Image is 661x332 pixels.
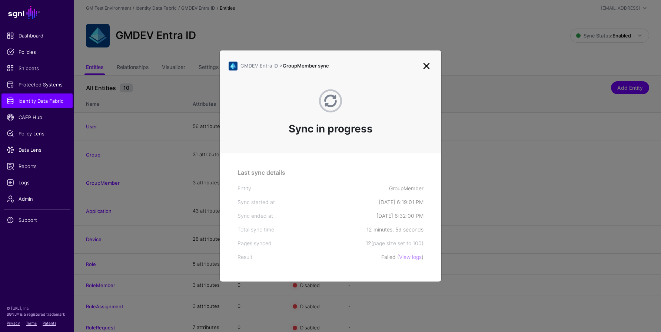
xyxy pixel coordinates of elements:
[240,63,283,69] span: GMDEV Entra ID >
[389,184,423,192] div: GroupMember
[229,62,238,70] img: svg+xml;base64,PHN2ZyB3aWR0aD0iNjQiIGhlaWdodD0iNjQiIHZpZXdCb3g9IjAgMCA2NCA2NCIgZmlsbD0ibm9uZSIgeG...
[238,239,366,247] div: Pages synced
[366,239,423,247] div: 12
[238,253,381,261] div: Result
[238,198,379,206] div: Sync started at
[229,122,432,137] h4: Sync in progress
[399,254,422,260] a: View logs
[379,198,423,206] div: [DATE] 6:19:01 PM
[238,168,423,177] h5: Last sync details
[238,226,366,233] div: Total sync time
[371,240,423,246] span: (page size set to 100)
[381,253,423,261] div: Failed ( )
[238,184,389,192] div: Entity
[238,212,376,220] div: Sync ended at
[366,226,423,233] div: 12 minutes, 59 seconds
[240,63,421,69] h3: GroupMember sync
[376,212,423,220] div: [DATE] 6:32:00 PM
